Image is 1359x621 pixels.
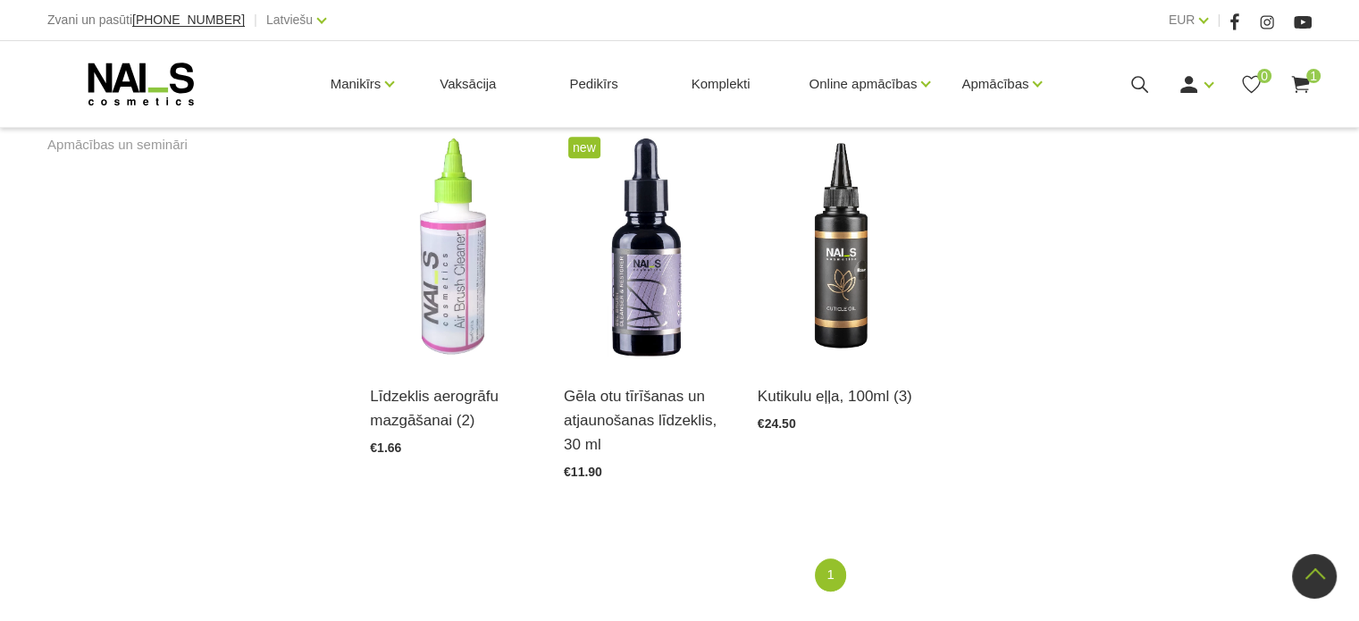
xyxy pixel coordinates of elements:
span: €1.66 [370,441,401,455]
img: Gēla otu tīrīšanas un atjaunošanas līdzeklis:Inovatīvs otu tīrīšanas līdzeklis, kas ne tikai maig... [564,132,731,362]
span: new [568,137,600,158]
div: Zvani un pasūti [47,9,245,31]
a: Kutikulu eļļa, 100ml (3) [758,384,925,408]
a: Apmācības un semināri [47,134,188,155]
a: Latviešu [266,9,313,30]
a: Komplekti [677,41,765,127]
img: Mitrinoša, mīkstinoša un aromātiska kutikulas eļļa. Bagāta ar nepieciešamo omega-3, 6 un 9, kā ar... [758,132,925,362]
a: 1 [815,558,845,592]
nav: catalog-product-list [370,558,1312,592]
span: | [1217,9,1221,31]
span: | [254,9,257,31]
a: Pedikīrs [555,41,632,127]
img: Description [370,132,537,362]
a: Online apmācības [809,48,917,120]
a: Vaksācija [425,41,510,127]
a: 1 [1289,73,1312,96]
a: Manikīrs [331,48,382,120]
a: Gēla otu tīrīšanas un atjaunošanas līdzeklis, 30 ml [564,384,731,457]
a: [PHONE_NUMBER] [132,13,245,27]
a: EUR [1169,9,1195,30]
span: €11.90 [564,465,602,479]
a: 0 [1240,73,1263,96]
span: €24.50 [758,416,796,431]
a: Apmācības [961,48,1028,120]
span: 0 [1257,69,1271,83]
span: 1 [1306,69,1321,83]
a: Līdzeklis aerogrāfu mazgāšanai (2) [370,384,537,432]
